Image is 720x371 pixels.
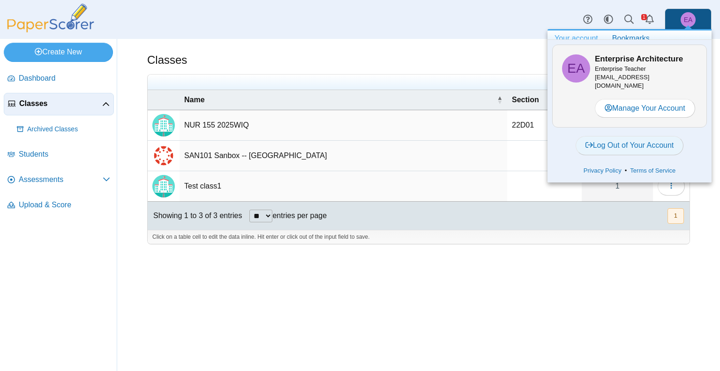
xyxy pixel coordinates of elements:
[4,93,114,115] a: Classes
[627,166,679,175] a: Terms of Service
[19,149,110,159] span: Students
[667,208,684,224] button: 1
[580,166,625,175] a: Privacy Policy
[562,54,590,83] span: Enterprise Architecture
[595,99,695,118] a: Manage Your Account
[595,53,697,65] h3: Enterprise Architecture
[19,200,110,210] span: Upload & Score
[497,95,502,105] span: Name : Activate to invert sorting
[4,169,114,191] a: Assessments
[547,30,605,46] a: Your account
[27,125,110,134] span: Archived Classes
[13,118,114,141] a: Archived Classes
[152,175,175,197] img: Locally created class
[512,95,570,105] span: Section
[19,73,110,83] span: Dashboard
[552,164,707,178] div: •
[582,171,653,201] a: 1
[567,62,585,75] span: Enterprise Architecture
[148,230,690,244] div: Click on a table cell to edit the data inline. Hit enter or click out of the input field to save.
[152,114,175,136] img: Locally created class
[667,208,684,224] nav: pagination
[681,12,696,27] span: Enterprise Architecture
[595,65,646,72] span: Enterprise Teacher
[4,144,114,166] a: Students
[605,30,657,46] a: Bookmarks
[576,136,684,155] a: Log Out of Your Account
[665,8,712,31] a: Enterprise Architecture
[19,174,103,185] span: Assessments
[272,212,327,220] label: entries per page
[4,43,113,61] a: Create New
[19,98,102,109] span: Classes
[180,141,507,171] td: SAN101 Sanbox -- [GEOGRAPHIC_DATA]
[152,144,175,167] img: External class connected through Canvas
[4,26,97,34] a: PaperScorer
[184,95,495,105] span: Name
[4,68,114,90] a: Dashboard
[180,171,507,202] td: Test class1
[595,65,697,91] div: [EMAIL_ADDRESS][DOMAIN_NAME]
[4,4,97,32] img: PaperScorer
[180,110,507,141] td: NUR 155 2025WIQ
[148,202,242,230] div: Showing 1 to 3 of 3 entries
[147,52,187,68] h1: Classes
[639,9,660,30] a: Alerts
[684,16,693,23] span: Enterprise Architecture
[4,194,114,217] a: Upload & Score
[507,110,582,141] td: 22D01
